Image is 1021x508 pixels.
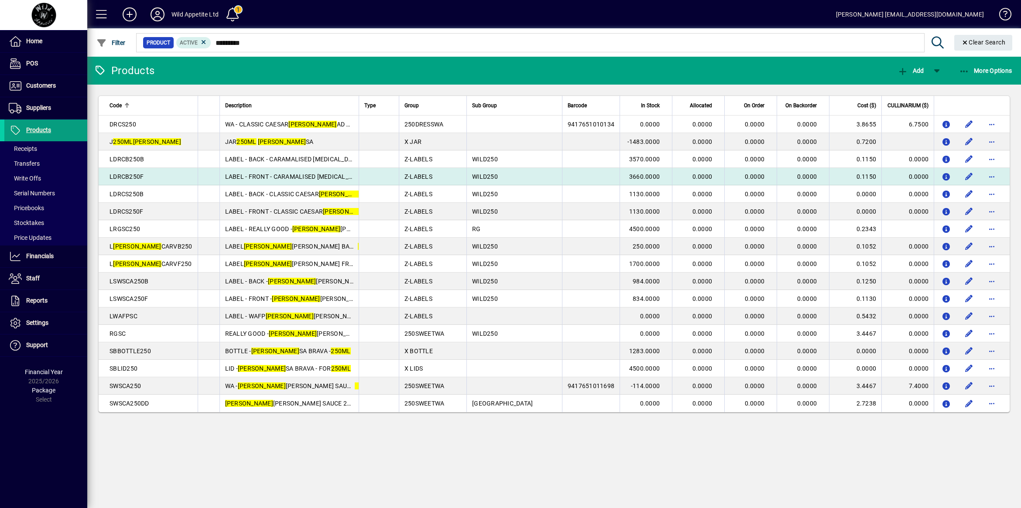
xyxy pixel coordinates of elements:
[4,268,87,290] a: Staff
[110,208,143,215] span: LDRCS250F
[797,313,817,320] span: 0.0000
[692,400,713,407] span: 0.0000
[785,101,817,110] span: On Backorder
[985,344,999,358] button: More options
[4,75,87,97] a: Customers
[113,260,161,267] em: [PERSON_NAME]
[629,156,660,163] span: 3570.0000
[4,215,87,230] a: Stocktakes
[829,238,881,255] td: 0.1052
[962,205,976,218] button: Edit
[4,156,87,171] a: Transfers
[472,156,498,163] span: WILD250
[692,138,713,145] span: 0.0000
[225,101,252,110] span: Description
[472,260,498,267] span: WILD250
[633,295,660,302] span: 834.0000
[110,330,126,337] span: RGSC
[881,238,934,255] td: 0.0000
[472,225,481,232] span: RG
[829,220,881,238] td: 0.2343
[4,334,87,356] a: Support
[881,150,934,168] td: 0.0000
[881,342,934,360] td: 0.0000
[633,243,660,250] span: 250.0000
[629,173,660,180] span: 3660.0000
[225,191,426,198] span: LABEL - BACK - CLASSIC CAESAR AD DRESSING
[829,342,881,360] td: 0.0000
[797,121,817,128] span: 0.0000
[568,382,614,389] span: 9417651011698
[692,330,713,337] span: 0.0000
[745,191,765,198] span: 0.0000
[640,313,660,320] span: 0.0000
[404,278,432,285] span: Z-LABELS
[881,168,934,185] td: 0.0000
[251,348,299,355] em: [PERSON_NAME]
[110,191,144,198] span: LDRCS250B
[797,330,817,337] span: 0.0000
[404,138,421,145] span: X JAR
[881,325,934,342] td: 0.0000
[472,101,497,110] span: Sub Group
[404,400,445,407] span: 250SWEETWA
[171,7,219,21] div: Wild Appetite Ltd
[857,101,876,110] span: Cost ($)
[692,260,713,267] span: 0.0000
[962,222,976,236] button: Edit
[797,260,817,267] span: 0.0000
[881,185,934,203] td: 0.0000
[744,101,764,110] span: On Order
[745,365,765,372] span: 0.0000
[225,382,374,389] span: WA - [PERSON_NAME] SAUCE
[962,152,976,166] button: Edit
[272,295,320,302] em: [PERSON_NAME]
[985,117,999,131] button: More options
[225,260,382,267] span: LABEL [PERSON_NAME] FRONT
[404,382,445,389] span: 250SWEETWA
[954,35,1013,51] button: Clear
[4,201,87,215] a: Pricebooks
[745,156,765,163] span: 0.0000
[985,205,999,218] button: More options
[829,325,881,342] td: 3.4467
[225,208,430,215] span: LABEL - FRONT - CLASSIC CAESAR AD DRESSING
[472,243,498,250] span: WILD250
[225,225,412,232] span: LABEL - REALLY GOOD - [PERSON_NAME] -
[110,313,137,320] span: LWAFPSC
[881,290,934,307] td: 0.0000
[269,330,317,337] em: [PERSON_NAME]
[319,191,367,198] em: [PERSON_NAME]
[4,141,87,156] a: Receipts
[404,191,432,198] span: Z-LABELS
[4,31,87,52] a: Home
[110,382,141,389] span: SWSCA250
[692,191,713,198] span: 0.0000
[881,273,934,290] td: 0.0000
[113,138,133,145] em: 250ML
[640,400,660,407] span: 0.0000
[472,101,557,110] div: Sub Group
[404,313,432,320] span: Z-LABELS
[985,239,999,253] button: More options
[692,348,713,355] span: 0.0000
[640,330,660,337] span: 0.0000
[133,138,181,145] em: [PERSON_NAME]
[9,219,44,226] span: Stocktakes
[962,257,976,271] button: Edit
[962,379,976,393] button: Edit
[881,116,934,133] td: 6.7500
[26,252,54,259] span: Financials
[568,121,614,128] span: 9417651010134
[692,208,713,215] span: 0.0000
[745,173,765,180] span: 0.0000
[745,313,765,320] span: 0.0000
[404,101,419,110] span: Group
[962,135,976,149] button: Edit
[692,365,713,372] span: 0.0000
[404,365,423,372] span: X LIDS
[629,365,660,372] span: 4500.0000
[993,2,1010,30] a: Knowledge Base
[404,243,432,250] span: Z-LABELS
[244,260,292,267] em: [PERSON_NAME]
